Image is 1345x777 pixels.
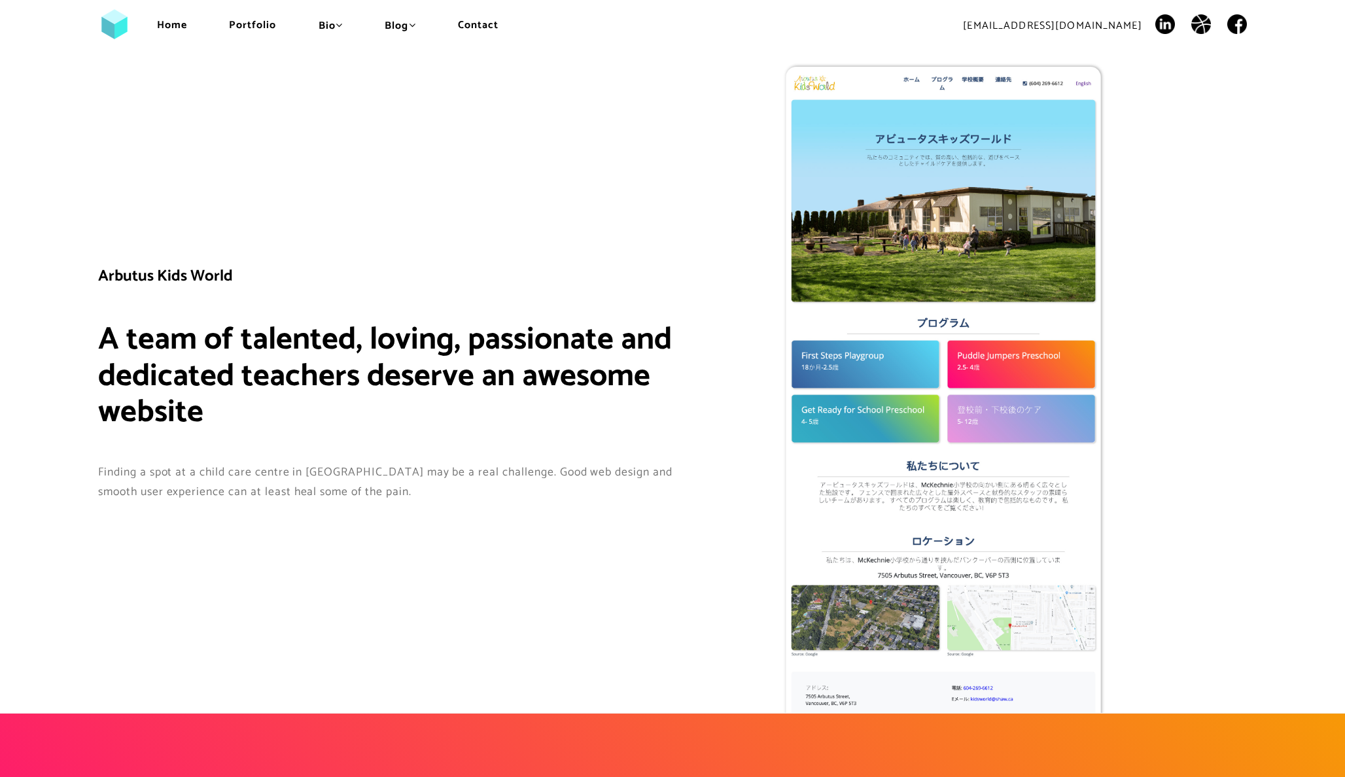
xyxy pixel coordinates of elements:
img: Facebook icon [1227,14,1247,34]
a: Bio [319,17,343,35]
a: [EMAIL_ADDRESS][DOMAIN_NAME] [963,17,1142,35]
img: Dribbble icon [1191,14,1211,34]
img: Arbutus Kids World in Japanese [771,52,1116,713]
h3: Arbutus Kids World [98,268,672,286]
img: Alex Vasilev Logo [98,8,131,41]
a: Contact [458,16,499,34]
a: Portfolio [229,16,276,34]
a: Home [157,16,187,34]
h1: A team of talented, loving, passionate and dedicated teachers deserve an awesome website [98,322,672,430]
img: LinkedIn icon [1155,14,1175,34]
a: Blog [385,17,416,35]
p: Finding a spot at a child care centre in [GEOGRAPHIC_DATA] may be a real challenge. Good web desi... [98,463,672,502]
